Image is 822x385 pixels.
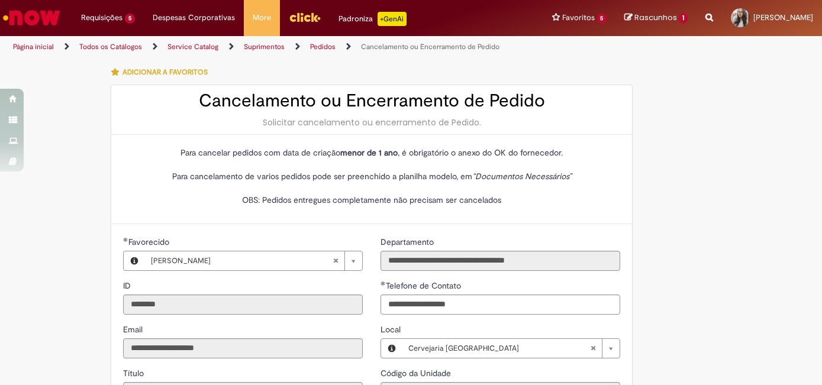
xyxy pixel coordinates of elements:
div: Padroniza [339,12,407,26]
a: Cancelamento ou Encerramento de Pedido [361,42,499,51]
img: ServiceNow [1,6,62,30]
button: Local, Visualizar este registro Cervejaria Uberlândia [381,339,402,358]
span: 5 [125,14,135,24]
span: Somente leitura - ID [123,280,133,291]
span: Somente leitura - Departamento [381,237,436,247]
input: Departamento [381,251,620,271]
span: More [253,12,271,24]
a: [PERSON_NAME]Limpar campo Favorecido [145,251,362,270]
span: Cervejaria [GEOGRAPHIC_DATA] [408,339,590,358]
em: “Documentos Necessários” [472,171,572,182]
label: Somente leitura - Departamento [381,236,436,248]
span: 5 [597,14,607,24]
span: Requisições [81,12,123,24]
abbr: Limpar campo Favorecido [327,251,344,270]
a: Todos os Catálogos [79,42,142,51]
span: [PERSON_NAME] [151,251,333,270]
p: Para cancelar pedidos com data de criação , é obrigatório o anexo do OK do fornecedor. Para cance... [123,147,620,206]
span: Somente leitura - Email [123,324,145,335]
a: Suprimentos [244,42,285,51]
a: Rascunhos [624,12,688,24]
button: Favorecido, Visualizar este registro Nadya Hawanna Ferreira [124,251,145,270]
abbr: Limpar campo Local [584,339,602,358]
span: Necessários - Favorecido [128,237,172,247]
input: ID [123,295,363,315]
span: Adicionar a Favoritos [123,67,208,77]
span: Obrigatório Preenchido [123,237,128,242]
button: Adicionar a Favoritos [111,60,214,85]
a: Service Catalog [167,42,218,51]
label: Somente leitura - Email [123,323,145,335]
span: Favoritos [562,12,595,24]
label: Somente leitura - ID [123,280,133,292]
h2: Cancelamento ou Encerramento de Pedido [123,91,620,111]
label: Somente leitura - Título [123,367,146,379]
label: Somente leitura - Código da Unidade [381,367,453,379]
a: Página inicial [13,42,54,51]
span: Local [381,324,403,335]
img: click_logo_yellow_360x200.png [289,8,321,26]
span: Rascunhos [634,12,677,23]
ul: Trilhas de página [9,36,539,58]
p: +GenAi [378,12,407,26]
strong: menor de 1 ano [340,147,398,158]
span: [PERSON_NAME] [753,12,813,22]
input: Telefone de Contato [381,295,620,315]
div: Solicitar cancelamento ou encerramento de Pedido. [123,117,620,128]
span: 1 [679,13,688,24]
span: Despesas Corporativas [153,12,235,24]
span: Obrigatório Preenchido [381,281,386,286]
input: Email [123,338,363,358]
a: Pedidos [310,42,336,51]
a: Cervejaria [GEOGRAPHIC_DATA]Limpar campo Local [402,339,620,358]
span: Telefone de Contato [386,280,463,291]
